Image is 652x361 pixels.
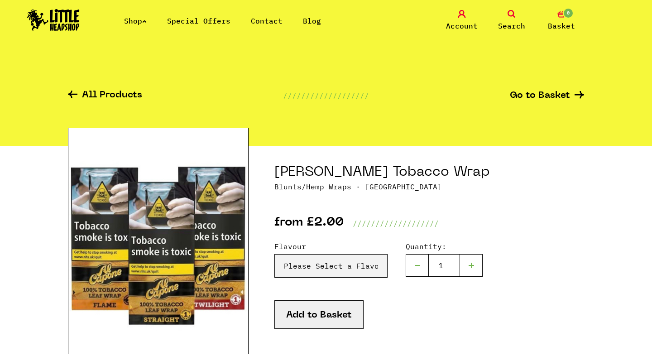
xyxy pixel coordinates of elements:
p: from £2.00 [274,218,344,229]
img: Little Head Shop Logo [27,9,80,31]
button: Add to Basket [274,300,364,329]
span: Basket [548,20,575,31]
a: Shop [124,16,147,25]
label: Flavour [274,241,388,252]
a: Contact [251,16,283,25]
h1: [PERSON_NAME] Tobacco Wrap [274,164,584,181]
label: Quantity: [406,241,483,252]
a: All Products [68,91,142,101]
span: Account [446,20,478,31]
a: 0 Basket [539,10,584,31]
a: Go to Basket [510,91,584,101]
span: 0 [563,8,574,19]
a: Special Offers [167,16,230,25]
p: /////////////////// [283,90,369,101]
span: Search [498,20,525,31]
a: Blog [303,16,321,25]
a: Search [489,10,534,31]
p: /////////////////// [353,218,439,229]
p: · [GEOGRAPHIC_DATA] [274,181,584,192]
a: Blunts/Hemp Wraps [274,182,351,191]
img: Al Capone Tobacco Wrap [68,128,249,354]
input: 1 [428,254,460,277]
